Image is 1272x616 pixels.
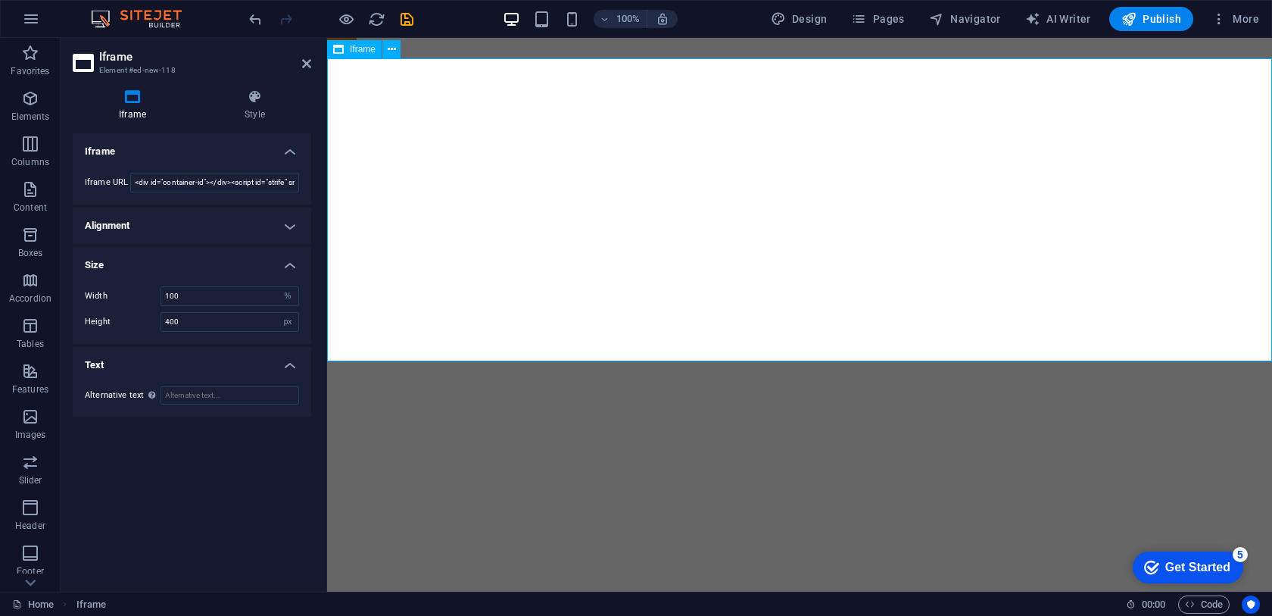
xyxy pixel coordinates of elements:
[15,520,45,532] p: Header
[112,3,127,18] div: 5
[18,247,43,259] p: Boxes
[1025,11,1091,27] span: AI Writer
[923,7,1007,31] button: Navigator
[1211,11,1259,27] span: More
[1152,599,1155,610] span: :
[1205,7,1265,31] button: More
[1121,11,1181,27] span: Publish
[17,565,44,577] p: Footer
[398,11,416,28] i: Save (Ctrl+S)
[19,474,42,486] p: Slider
[616,10,641,28] h6: 100%
[9,292,51,305] p: Accordion
[85,178,130,186] label: Iframe URL
[76,596,107,614] span: Click to select. Double-click to edit
[45,17,110,30] div: Get Started
[1126,596,1166,614] h6: Session time
[851,11,904,27] span: Pages
[845,7,910,31] button: Pages
[594,10,647,28] button: 100%
[246,10,264,28] button: undo
[771,11,828,27] span: Design
[161,386,299,405] input: Alternative text...
[11,111,50,123] p: Elements
[656,12,669,26] i: On resize automatically adjust zoom level to fit chosen device.
[11,65,49,77] p: Favorites
[14,202,47,214] p: Content
[12,596,54,614] a: Click to cancel selection. Double-click to open Pages
[73,208,311,244] h4: Alignment
[337,10,355,28] button: Click here to leave preview mode and continue editing
[87,10,201,28] img: Editor Logo
[73,247,311,274] h4: Size
[1185,596,1223,614] span: Code
[1142,596,1165,614] span: 00 00
[73,133,311,161] h4: Iframe
[350,45,376,54] span: Iframe
[73,89,198,121] h4: Iframe
[76,596,107,614] nav: breadcrumb
[1242,596,1260,614] button: Usercentrics
[99,50,311,64] h2: Iframe
[1178,596,1230,614] button: Code
[397,10,416,28] button: save
[17,338,44,350] p: Tables
[765,7,834,31] button: Design
[73,347,311,374] h4: Text
[367,10,385,28] button: reload
[99,64,281,77] h3: Element #ed-new-118
[247,11,264,28] i: Undo: Change iframe (Ctrl+Z)
[15,429,46,441] p: Images
[85,317,161,326] label: Height
[85,292,161,300] label: Width
[198,89,311,121] h4: Style
[1109,7,1193,31] button: Publish
[1019,7,1097,31] button: AI Writer
[12,8,123,39] div: Get Started 5 items remaining, 0% complete
[11,156,49,168] p: Columns
[85,386,161,405] label: Alternative text
[368,11,385,28] i: Reload page
[765,7,834,31] div: Design (Ctrl+Alt+Y)
[12,383,48,396] p: Features
[929,11,1001,27] span: Navigator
